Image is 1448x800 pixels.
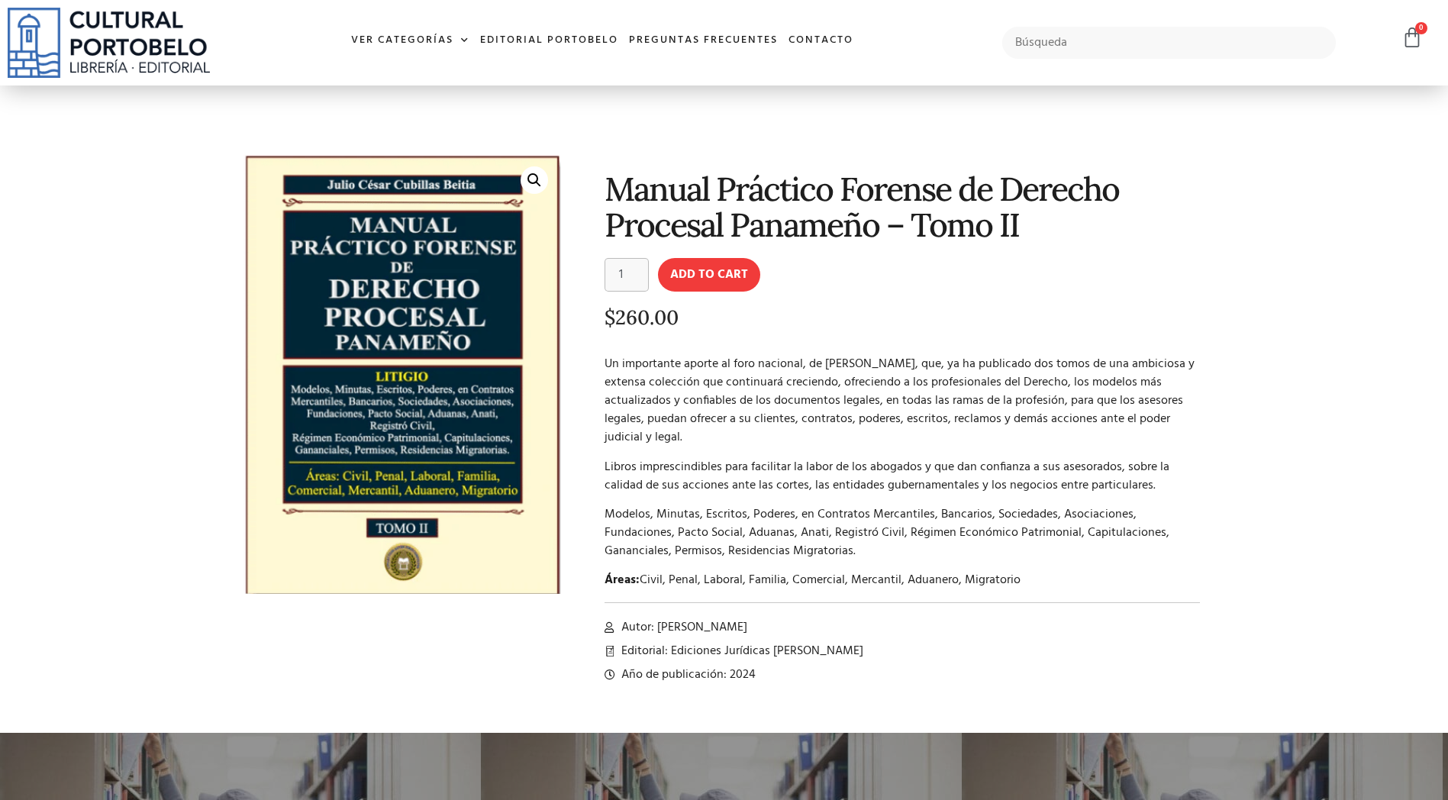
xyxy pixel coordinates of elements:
span: Editorial: Ediciones Jurídicas [PERSON_NAME] [618,642,863,660]
h1: Manual Práctico Forense de Derecho Procesal Panameño – Tomo II [605,171,1201,244]
p: Libros imprescindibles para facilitar la labor de los abogados y que dan confianza a sus asesorad... [605,458,1201,495]
span: $ [605,305,615,330]
span: 0 [1415,22,1427,34]
span: Autor: [PERSON_NAME] [618,618,747,637]
a: Preguntas frecuentes [624,24,783,57]
a: Editorial Portobelo [475,24,624,57]
span: Año de publicación: 2024 [618,666,756,684]
input: Búsqueda [1002,27,1336,59]
strong: Áreas: [605,570,640,590]
a: 0 [1401,27,1423,49]
button: Add to cart [658,258,760,292]
input: Product quantity [605,258,649,292]
p: Un importante aporte al foro nacional, de [PERSON_NAME], que, ya ha publicado dos tomos de una am... [605,355,1201,447]
bdi: 260.00 [605,305,679,330]
a: Ver Categorías [346,24,475,57]
p: Civil, Penal, Laboral, Familia, Comercial, Mercantil, Aduanero, Migratorio [605,571,1201,589]
img: Manual Tomo 2 [243,154,560,594]
a: 🔍 [521,166,548,194]
p: Modelos, Minutas, Escritos, Poderes, en Contratos Mercantiles, Bancarios, Sociedades, Asociacione... [605,505,1201,560]
a: Contacto [783,24,859,57]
